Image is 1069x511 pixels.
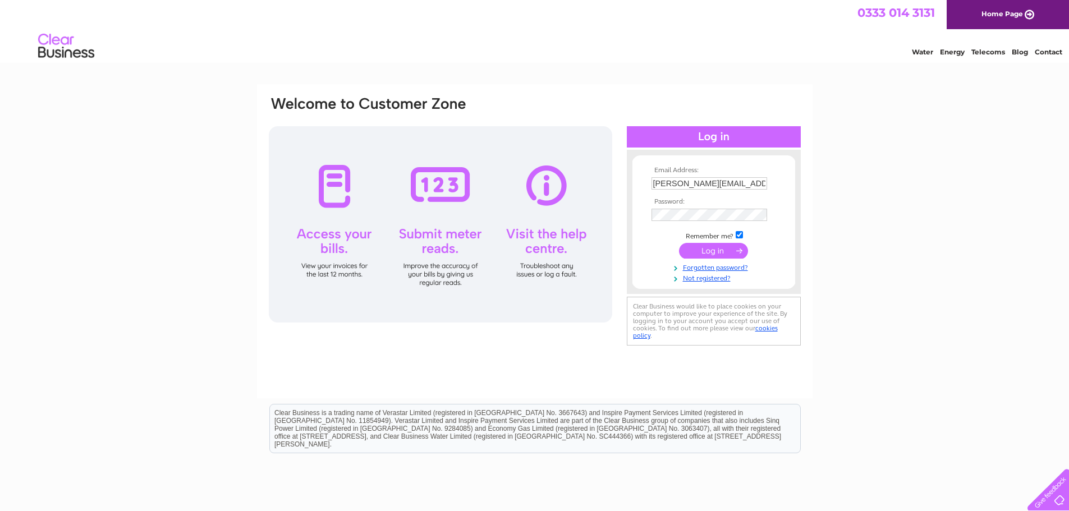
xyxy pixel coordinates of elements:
[649,167,779,174] th: Email Address:
[940,48,965,56] a: Energy
[649,229,779,241] td: Remember me?
[912,48,933,56] a: Water
[627,297,801,346] div: Clear Business would like to place cookies on your computer to improve your experience of the sit...
[270,6,800,54] div: Clear Business is a trading name of Verastar Limited (registered in [GEOGRAPHIC_DATA] No. 3667643...
[971,48,1005,56] a: Telecoms
[633,324,778,339] a: cookies policy
[679,243,748,259] input: Submit
[652,261,779,272] a: Forgotten password?
[857,6,935,20] a: 0333 014 3131
[38,29,95,63] img: logo.png
[649,198,779,206] th: Password:
[1035,48,1062,56] a: Contact
[652,272,779,283] a: Not registered?
[1012,48,1028,56] a: Blog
